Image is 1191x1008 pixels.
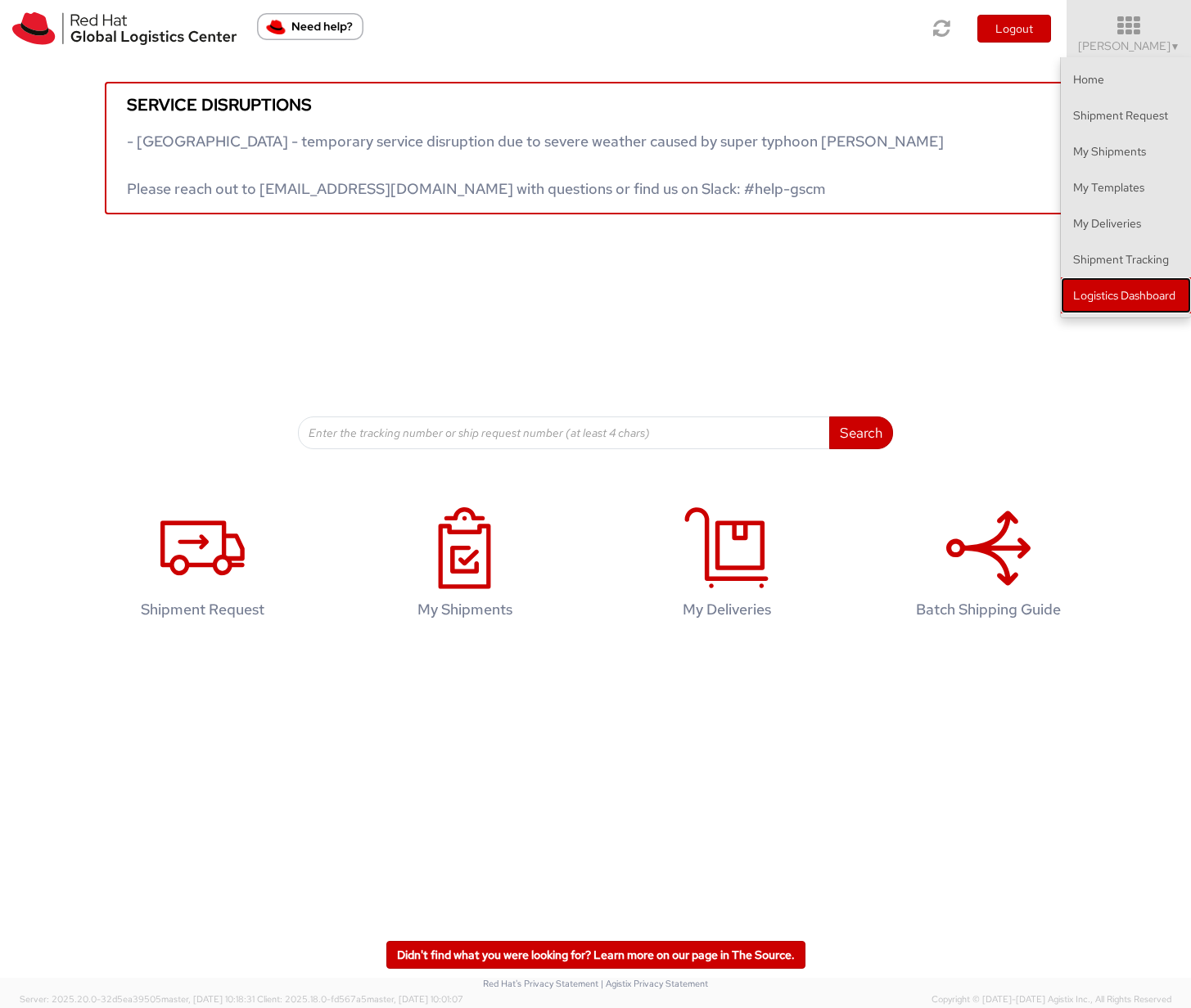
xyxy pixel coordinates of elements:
[1061,205,1191,241] a: My Deliveries
[604,490,850,643] a: My Deliveries
[342,490,588,643] a: My Shipments
[127,132,944,198] span: - [GEOGRAPHIC_DATA] - temporary service disruption due to severe weather caused by super typhoon ...
[932,993,1171,1006] span: Copyright © [DATE]-[DATE] Agistix Inc., All Rights Reserved
[20,993,255,1005] span: Server: 2025.20.0-32d5ea39505
[866,490,1112,643] a: Batch Shipping Guide
[105,82,1087,214] a: Service disruptions - [GEOGRAPHIC_DATA] - temporary service disruption due to severe weather caus...
[367,993,463,1005] span: master, [DATE] 10:01:07
[601,978,708,989] a: | Agistix Privacy Statement
[1078,38,1180,53] span: [PERSON_NAME]
[359,601,571,618] h4: My Shipments
[298,416,831,449] input: Enter the tracking number or ship request number (at least 4 chars)
[1061,241,1191,277] a: Shipment Tracking
[883,601,1094,618] h4: Batch Shipping Guide
[127,96,1065,114] h5: Service disruptions
[829,416,893,449] button: Search
[257,993,463,1005] span: Client: 2025.18.0-fd567a5
[12,12,237,45] img: rh-logistics-00dfa346123c4ec078e1.svg
[386,941,805,969] a: Didn't find what you were looking for? Learn more on our page in The Source.
[1061,97,1191,133] a: Shipment Request
[1061,277,1191,313] a: Logistics Dashboard
[257,13,363,40] button: Need help?
[97,601,309,618] h4: Shipment Request
[621,601,832,618] h4: My Deliveries
[161,993,255,1005] span: master, [DATE] 10:18:31
[1061,133,1191,169] a: My Shipments
[483,978,598,989] a: Red Hat's Privacy Statement
[1061,169,1191,205] a: My Templates
[1061,61,1191,97] a: Home
[977,15,1051,43] button: Logout
[80,490,326,643] a: Shipment Request
[1171,40,1180,53] span: ▼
